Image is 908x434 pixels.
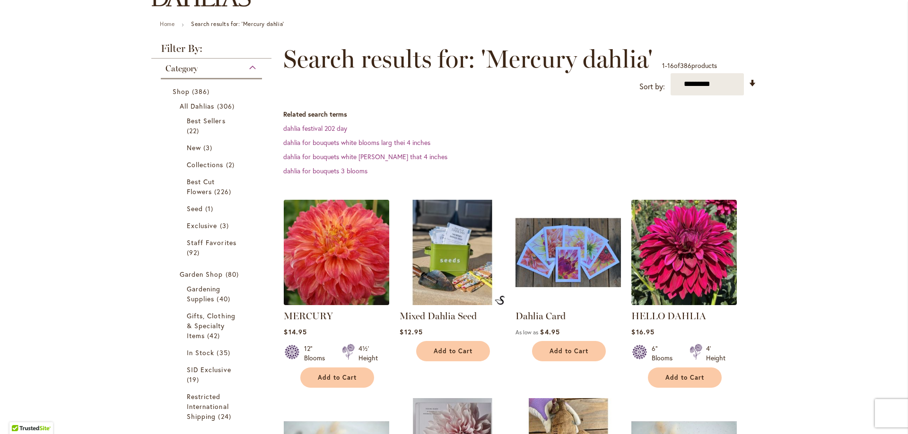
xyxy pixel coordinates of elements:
[220,221,231,230] span: 3
[283,138,430,147] a: dahlia for bouquets white blooms larg thei 4 inches
[662,58,717,73] p: - of products
[283,166,367,175] a: dahlia for bouquets 3 blooms
[180,270,223,279] span: Garden Shop
[226,160,237,170] span: 2
[207,331,222,340] span: 42
[648,367,722,388] button: Add to Cart
[706,344,725,363] div: 4' Height
[187,365,231,374] span: SID Exclusive
[187,348,238,357] a: In Stock
[283,110,757,119] dt: Related search terms
[540,327,559,336] span: $4.95
[665,374,704,382] span: Add to Cart
[187,160,238,170] a: Collections
[187,374,201,384] span: 19
[515,200,621,305] img: Group shot of Dahlia Cards
[187,391,238,421] a: Restricted International Shipping
[187,143,201,152] span: New
[187,284,220,303] span: Gardening Supplies
[283,124,347,133] a: dahlia festival 202 day
[218,411,233,421] span: 24
[191,20,284,27] strong: Search results for: 'Mercury dahlia'
[180,269,245,279] a: Garden Shop
[187,143,238,153] a: New
[217,348,232,357] span: 35
[180,102,215,111] span: All Dahlias
[187,247,202,257] span: 92
[284,310,333,322] a: MERCURY
[639,78,665,95] label: Sort by:
[284,327,306,336] span: $14.95
[187,177,215,196] span: Best Cut Flowers
[652,344,678,363] div: 6" Blooms
[631,310,706,322] a: HELLO DAHLIA
[284,298,389,307] a: Mercury
[226,269,241,279] span: 80
[187,204,203,213] span: Seed
[192,86,212,96] span: 386
[515,298,621,307] a: Group shot of Dahlia Cards
[400,298,505,307] a: Mixed Dahlia Seed Mixed Dahlia Seed
[631,298,737,307] a: Hello Dahlia
[217,294,232,304] span: 40
[400,310,477,322] a: Mixed Dahlia Seed
[400,327,422,336] span: $12.95
[187,204,238,213] a: Seed
[515,329,538,336] span: As low as
[515,310,566,322] a: Dahlia Card
[631,327,654,336] span: $16.95
[283,152,447,161] a: dahlia for bouquets white [PERSON_NAME] that 4 inches
[532,341,606,361] button: Add to Cart
[631,200,737,305] img: Hello Dahlia
[187,365,238,384] a: SID Exclusive
[214,187,233,196] span: 226
[680,61,691,70] span: 386
[173,86,253,96] a: Shop
[187,311,236,340] span: Gifts, Clothing & Specialty Items
[187,116,226,125] span: Best Sellers
[281,197,392,307] img: Mercury
[187,238,238,257] a: Staff Favorites
[416,341,490,361] button: Add to Cart
[358,344,378,363] div: 4½' Height
[434,347,472,355] span: Add to Cart
[304,344,331,363] div: 12" Blooms
[7,400,34,427] iframe: Launch Accessibility Center
[160,20,175,27] a: Home
[187,126,201,136] span: 22
[187,238,236,247] span: Staff Favorites
[187,177,238,196] a: Best Cut Flowers
[187,221,217,230] span: Exclusive
[662,61,665,70] span: 1
[667,61,674,70] span: 16
[550,347,588,355] span: Add to Cart
[187,392,229,421] span: Restricted International Shipping
[495,296,505,305] img: Mixed Dahlia Seed
[187,116,238,136] a: Best Sellers
[166,63,198,74] span: Category
[173,87,190,96] span: Shop
[217,101,237,111] span: 306
[300,367,374,388] button: Add to Cart
[151,43,271,59] strong: Filter By:
[180,101,245,111] a: All Dahlias
[318,374,357,382] span: Add to Cart
[283,45,653,73] span: Search results for: 'Mercury dahlia'
[205,204,216,213] span: 1
[187,160,224,169] span: Collections
[400,200,505,305] img: Mixed Dahlia Seed
[187,348,214,357] span: In Stock
[203,143,215,153] span: 3
[187,311,238,340] a: Gifts, Clothing &amp; Specialty Items
[187,284,238,304] a: Gardening Supplies
[187,221,238,230] a: Exclusive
